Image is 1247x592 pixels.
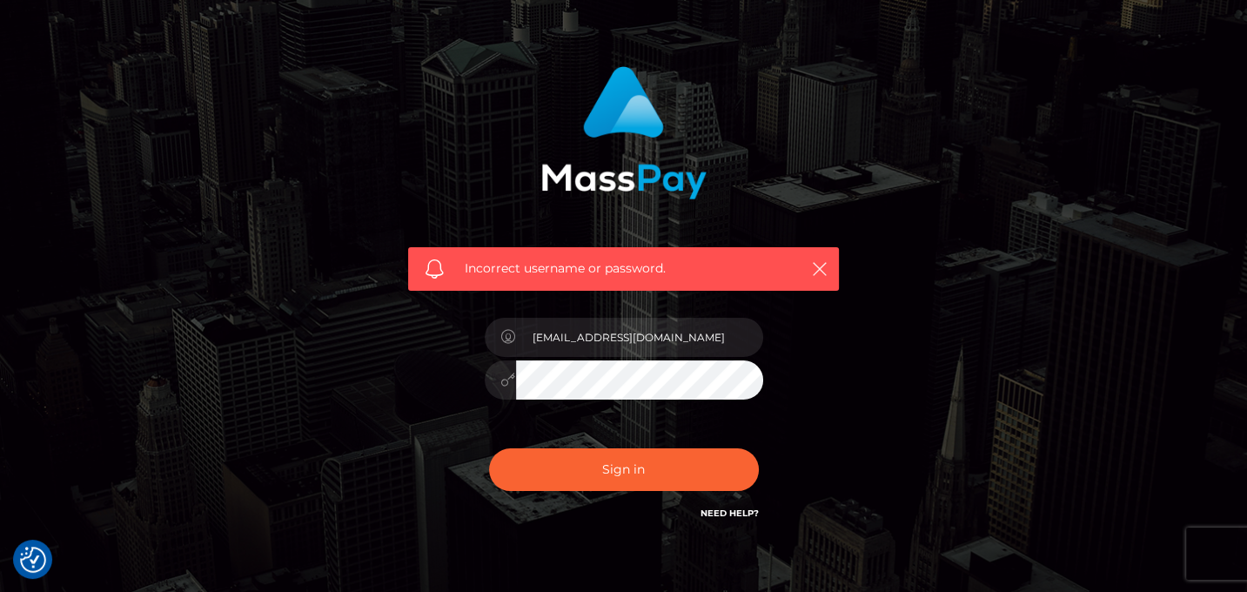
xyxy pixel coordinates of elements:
[701,508,759,519] a: Need Help?
[465,259,782,278] span: Incorrect username or password.
[20,547,46,573] img: Revisit consent button
[541,66,707,199] img: MassPay Login
[516,318,763,357] input: Username...
[489,448,759,491] button: Sign in
[20,547,46,573] button: Consent Preferences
